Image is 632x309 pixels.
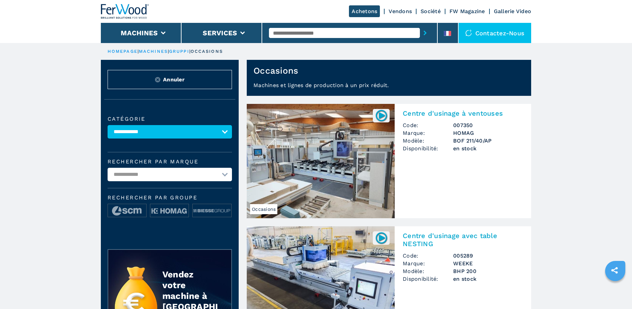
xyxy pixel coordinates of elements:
h3: BHP 200 [453,267,523,275]
a: sharethis [606,262,623,279]
span: Code: [403,121,453,129]
h2: Centre d'usinage à ventouses [403,109,523,117]
img: 005289 [375,231,388,244]
img: 007350 [375,109,388,122]
h3: 005289 [453,252,523,260]
p: occasions [191,48,223,54]
a: Achetons [349,5,380,17]
p: Machines et lignes de production à un prix réduit. [247,81,531,96]
h3: WEEKE [453,260,523,267]
a: Gallerie Video [494,8,531,14]
button: Services [203,29,237,37]
span: Marque: [403,260,453,267]
span: | [137,49,139,54]
button: Machines [121,29,158,37]
h3: HOMAG [453,129,523,137]
span: Disponibilité: [403,275,453,283]
img: image [108,204,146,218]
a: HOMEPAGE [108,49,137,54]
div: Contactez-nous [459,23,531,43]
span: Code: [403,252,453,260]
button: submit-button [420,25,430,41]
button: ResetAnnuler [108,70,232,89]
span: en stock [453,275,523,283]
span: | [189,49,191,54]
h1: Occasions [253,65,298,76]
span: en stock [453,145,523,152]
span: Occasions [250,204,277,214]
span: Disponibilité: [403,145,453,152]
a: Centre d'usinage à ventouses HOMAG BOF 211/40/APOccasions007350Centre d'usinage à ventousesCode:0... [247,104,531,218]
a: Vendons [389,8,412,14]
span: Modèle: [403,137,453,145]
img: Contactez-nous [465,30,472,36]
span: Rechercher par groupe [108,195,232,200]
h3: 007350 [453,121,523,129]
span: Marque: [403,129,453,137]
label: Rechercher par marque [108,159,232,164]
span: | [168,49,169,54]
a: machines [139,49,168,54]
img: Ferwood [101,4,149,19]
iframe: Chat [603,279,627,304]
h3: BOF 211/40/AP [453,137,523,145]
a: gruppi [169,49,189,54]
img: Reset [155,77,160,82]
label: catégorie [108,116,232,122]
img: image [193,204,231,218]
h2: Centre d'usinage avec table NESTING [403,232,523,248]
img: Centre d'usinage à ventouses HOMAG BOF 211/40/AP [247,104,395,218]
span: Modèle: [403,267,453,275]
a: Société [421,8,441,14]
img: image [150,204,189,218]
span: Annuler [163,76,185,83]
a: FW Magazine [449,8,485,14]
